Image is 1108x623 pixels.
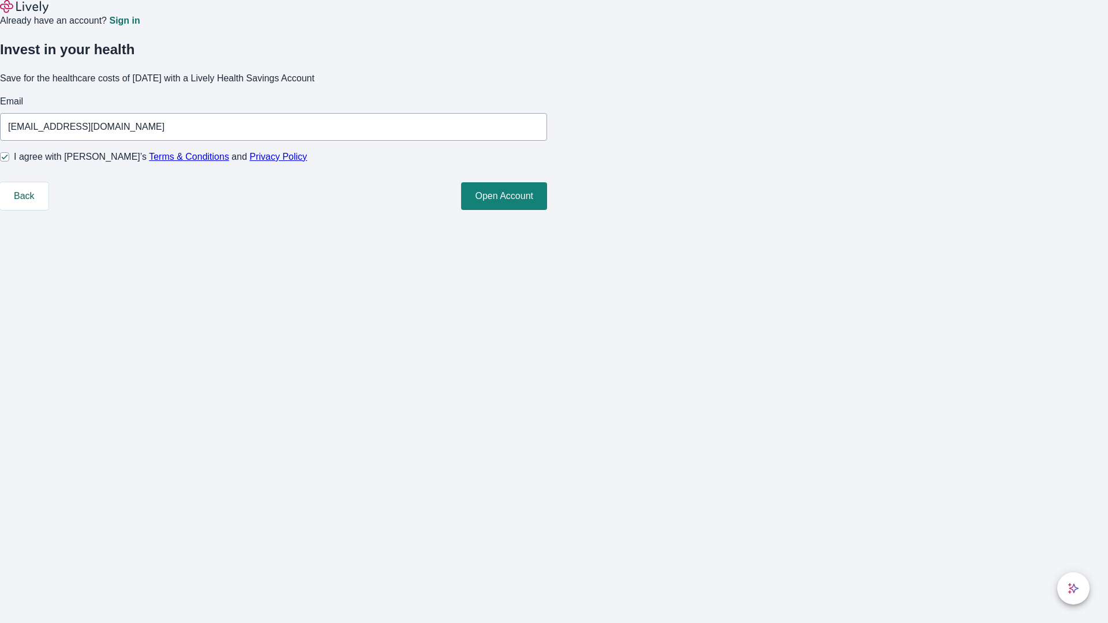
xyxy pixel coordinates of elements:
svg: Lively AI Assistant [1068,583,1079,594]
button: Open Account [461,182,547,210]
a: Sign in [109,16,140,25]
a: Privacy Policy [250,152,308,162]
button: chat [1057,572,1090,605]
span: I agree with [PERSON_NAME]’s and [14,150,307,164]
a: Terms & Conditions [149,152,229,162]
